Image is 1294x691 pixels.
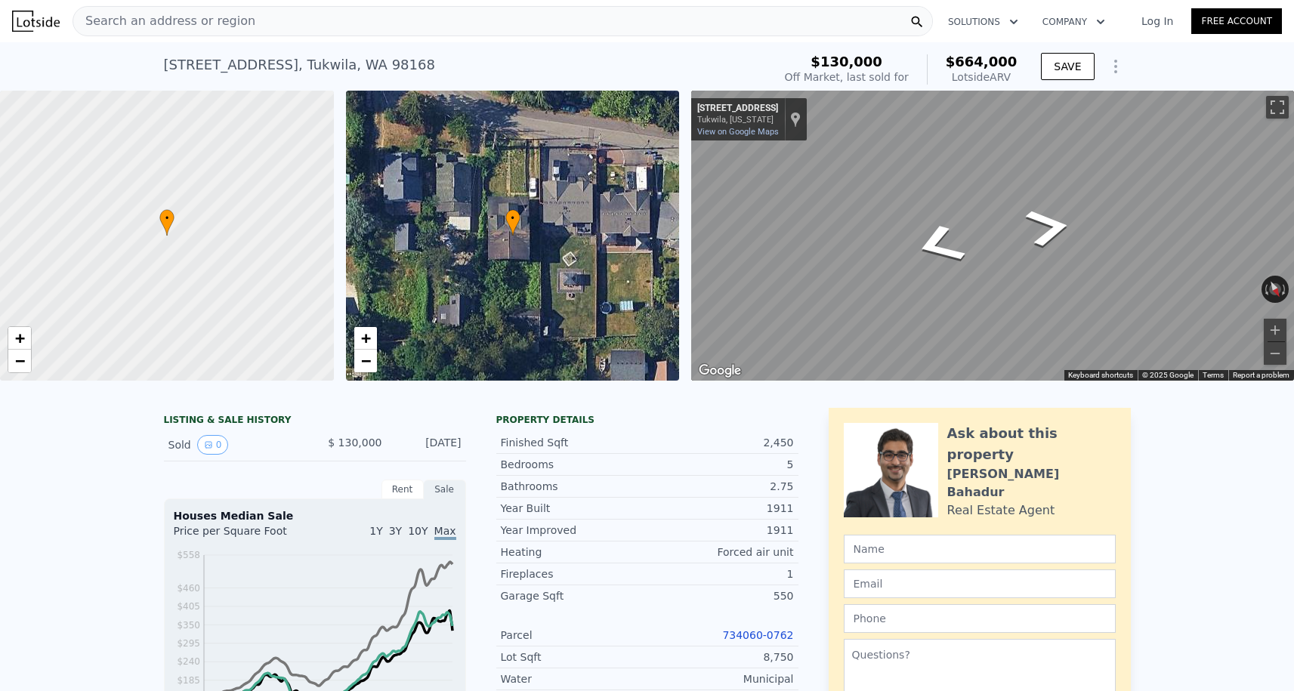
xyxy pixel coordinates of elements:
a: Zoom in [354,327,377,350]
input: Email [844,569,1116,598]
tspan: $405 [177,601,200,612]
span: Search an address or region [73,12,255,30]
div: Fireplaces [501,566,647,581]
button: SAVE [1041,53,1094,80]
button: Rotate clockwise [1281,276,1289,303]
button: Zoom out [1264,342,1286,365]
a: Log In [1123,14,1191,29]
div: 1911 [647,501,794,516]
div: Sold [168,435,303,455]
tspan: $460 [177,583,200,594]
span: • [505,211,520,225]
div: Parcel [501,628,647,643]
a: Terms (opens in new tab) [1203,371,1224,379]
button: View historical data [197,435,229,455]
div: Houses Median Sale [174,508,456,523]
div: Price per Square Foot [174,523,315,548]
span: 1Y [369,525,382,537]
span: $664,000 [946,54,1018,69]
div: 2.75 [647,479,794,494]
div: Sale [424,480,466,499]
tspan: $350 [177,620,200,631]
div: 8,750 [647,649,794,665]
a: Show location on map [790,111,801,128]
div: Finished Sqft [501,435,647,450]
div: • [159,209,174,236]
div: Bathrooms [501,479,647,494]
div: Forced air unit [647,544,794,560]
a: Zoom in [8,327,31,350]
div: Property details [496,414,798,426]
button: Toggle fullscreen view [1266,96,1289,119]
div: 2,450 [647,435,794,450]
div: Ask about this property [947,423,1116,465]
input: Phone [844,604,1116,633]
input: Name [844,535,1116,563]
a: View on Google Maps [697,127,779,137]
div: Rent [381,480,424,499]
img: Google [695,361,745,381]
div: Tukwila, [US_STATE] [697,115,778,125]
div: Garage Sqft [501,588,647,603]
img: Lotside [12,11,60,32]
div: Real Estate Agent [947,501,1055,520]
div: Street View [691,91,1294,381]
div: Bedrooms [501,457,647,472]
div: Year Improved [501,523,647,538]
div: Off Market, last sold for [785,69,909,85]
span: $ 130,000 [328,437,381,449]
span: • [159,211,174,225]
div: 1 [647,566,794,581]
path: Go West, S 128th St [1007,198,1090,257]
div: Year Built [501,501,647,516]
span: + [360,329,370,347]
a: Zoom out [354,350,377,372]
div: Lot Sqft [501,649,647,665]
button: Zoom in [1264,319,1286,341]
div: • [505,209,520,236]
div: [STREET_ADDRESS] [697,103,778,115]
span: − [15,351,25,370]
span: Max [434,525,456,540]
button: Rotate counterclockwise [1262,276,1270,303]
a: Report a problem [1233,371,1289,379]
path: Go East, S 128th St [892,213,987,276]
tspan: $558 [177,550,200,560]
a: Open this area in Google Maps (opens a new window) [695,361,745,381]
tspan: $295 [177,638,200,649]
div: LISTING & SALE HISTORY [164,414,466,429]
div: 550 [647,588,794,603]
button: Show Options [1101,51,1131,82]
span: 3Y [389,525,402,537]
a: 734060-0762 [722,629,793,641]
div: 5 [647,457,794,472]
span: − [360,351,370,370]
span: + [15,329,25,347]
div: Municipal [647,671,794,686]
a: Zoom out [8,350,31,372]
button: Reset the view [1264,275,1287,304]
div: 1911 [647,523,794,538]
button: Keyboard shortcuts [1068,370,1133,381]
tspan: $240 [177,656,200,667]
div: [STREET_ADDRESS] , Tukwila , WA 98168 [164,54,435,76]
span: 10Y [408,525,428,537]
div: [DATE] [394,435,462,455]
span: © 2025 Google [1142,371,1194,379]
button: Company [1030,8,1117,35]
div: [PERSON_NAME] Bahadur [947,465,1116,501]
div: Map [691,91,1294,381]
button: Solutions [936,8,1030,35]
span: $130,000 [811,54,882,69]
div: Heating [501,544,647,560]
div: Lotside ARV [946,69,1018,85]
div: Water [501,671,647,686]
tspan: $185 [177,675,200,686]
a: Free Account [1191,8,1282,34]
